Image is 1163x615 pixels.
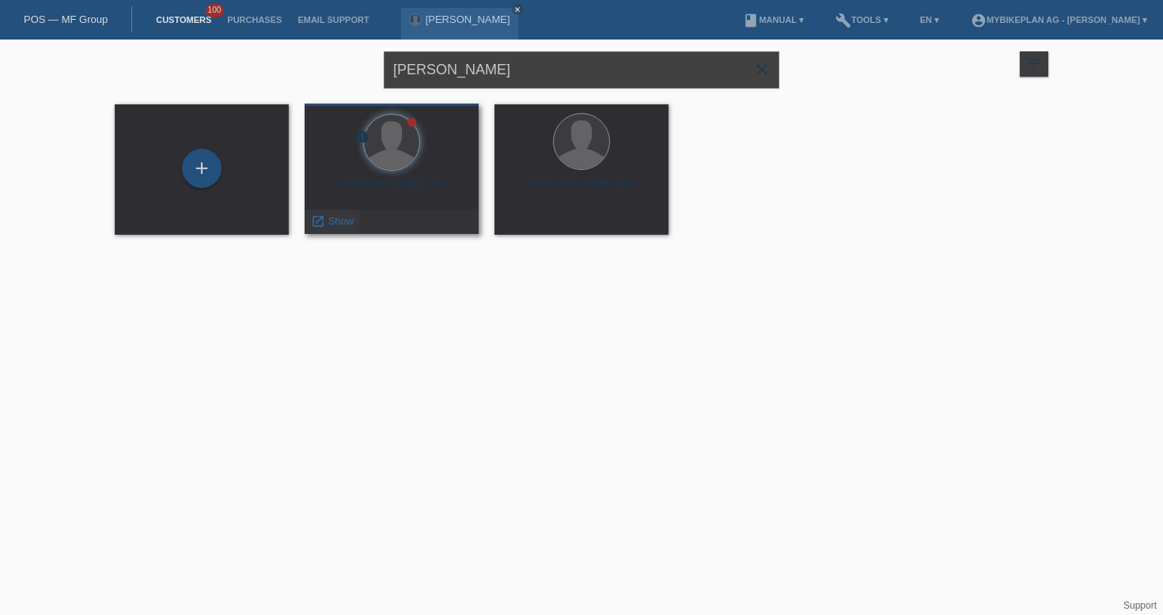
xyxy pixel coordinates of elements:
[384,51,779,89] input: Search...
[752,60,771,79] i: close
[24,13,108,25] a: POS — MF Group
[311,214,325,228] i: launch
[828,15,896,25] a: buildTools ▾
[426,13,510,25] a: [PERSON_NAME]
[290,15,377,25] a: Email Support
[183,155,221,182] div: Add customer
[735,15,812,25] a: bookManual ▾
[206,4,225,17] span: 100
[963,15,1155,25] a: account_circleMybikeplan AG - [PERSON_NAME] ▾
[1025,55,1043,72] i: filter_list
[507,177,656,202] div: [PERSON_NAME] (45)
[219,15,290,25] a: Purchases
[512,4,523,15] a: close
[317,178,466,203] div: [PERSON_NAME] (37)
[148,15,219,25] a: Customers
[355,130,369,144] i: error
[743,13,759,28] i: book
[513,6,521,13] i: close
[835,13,851,28] i: build
[355,130,369,146] div: unconfirmed, pending
[328,215,354,227] span: Show
[912,15,947,25] a: EN ▾
[311,215,354,227] a: launch Show
[1123,600,1157,611] a: Support
[971,13,987,28] i: account_circle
